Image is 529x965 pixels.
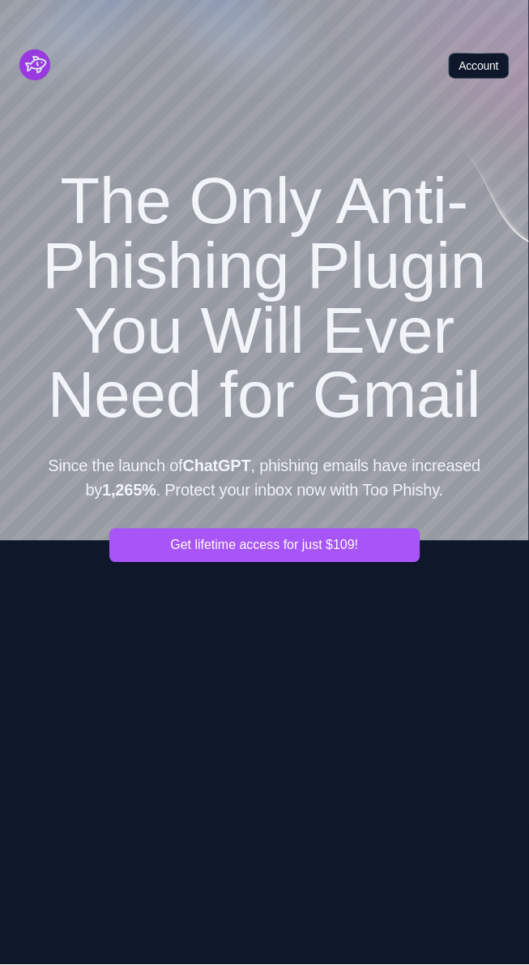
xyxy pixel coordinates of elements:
img: Stellar [19,49,50,80]
a: Account [449,53,510,79]
h1: The Only Anti-Phishing Plugin You Will Ever Need for Gmail [19,169,510,428]
p: Since the launch of , phishing emails have increased by . Protect your inbox now with Too Phishy. [19,454,510,503]
b: 1,265% [102,482,156,500]
button: Get lifetime access for just $109! [109,529,420,563]
iframe: How it works [19,615,510,909]
b: ChatGPT [183,457,251,475]
a: Cruip [19,49,50,80]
